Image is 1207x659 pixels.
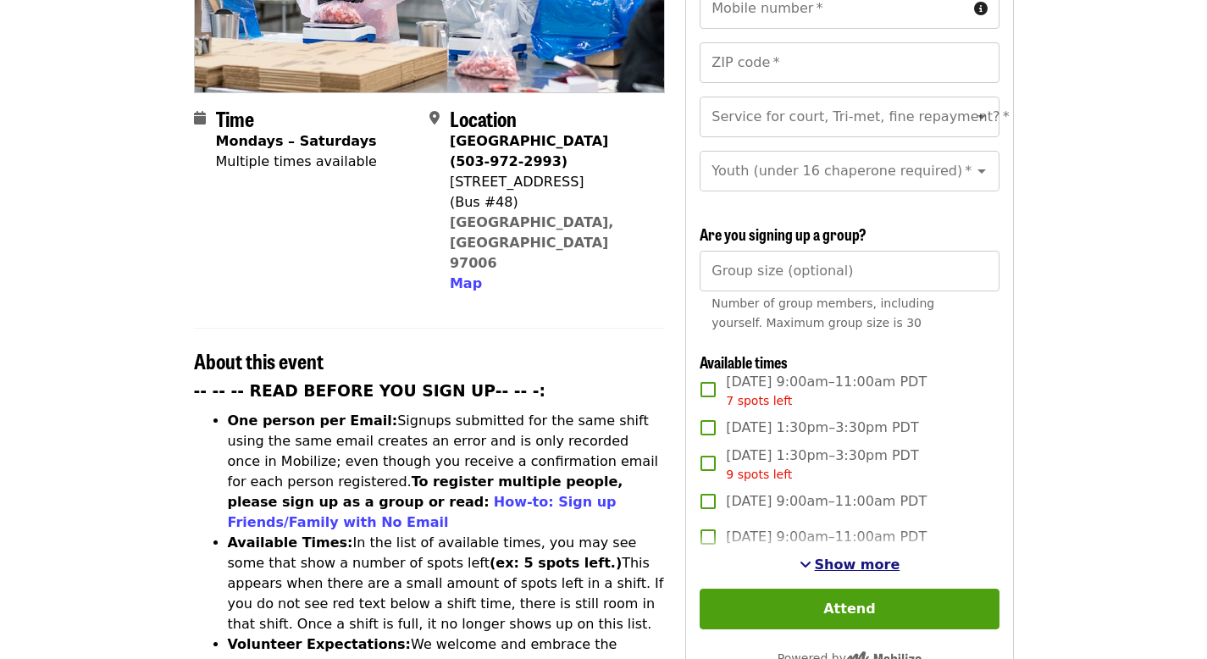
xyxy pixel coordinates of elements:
div: (Bus #48) [450,192,651,213]
button: Open [970,105,994,129]
strong: Volunteer Expectations: [228,636,412,652]
strong: (ex: 5 spots left.) [490,555,622,571]
span: [DATE] 9:00am–11:00am PDT [726,527,927,547]
span: [DATE] 9:00am–11:00am PDT [726,491,927,512]
span: [DATE] 1:30pm–3:30pm PDT [726,446,918,484]
span: [DATE] 1:30pm–3:30pm PDT [726,418,918,438]
button: Open [970,159,994,183]
span: [DATE] 9:00am–11:00am PDT [726,372,927,410]
a: How-to: Sign up Friends/Family with No Email [228,494,617,530]
span: Show more [815,557,900,573]
strong: [GEOGRAPHIC_DATA] (503-972-2993) [450,133,608,169]
span: Location [450,103,517,133]
i: map-marker-alt icon [429,110,440,126]
strong: Mondays – Saturdays [216,133,377,149]
strong: Available Times: [228,534,353,551]
i: calendar icon [194,110,206,126]
span: Map [450,275,482,291]
a: [GEOGRAPHIC_DATA], [GEOGRAPHIC_DATA] 97006 [450,214,614,271]
div: Multiple times available [216,152,377,172]
input: ZIP code [700,42,999,83]
li: In the list of available times, you may see some that show a number of spots left This appears wh... [228,533,666,634]
strong: One person per Email: [228,413,398,429]
button: Map [450,274,482,294]
strong: -- -- -- READ BEFORE YOU SIGN UP-- -- -: [194,382,546,400]
input: [object Object] [700,251,999,291]
li: Signups submitted for the same shift using the same email creates an error and is only recorded o... [228,411,666,533]
span: Available times [700,351,788,373]
span: Number of group members, including yourself. Maximum group size is 30 [711,296,934,329]
span: 9 spots left [726,468,792,481]
span: Time [216,103,254,133]
div: [STREET_ADDRESS] [450,172,651,192]
i: circle-info icon [974,1,988,17]
span: Are you signing up a group? [700,223,866,245]
span: About this event [194,346,324,375]
span: 7 spots left [726,394,792,407]
button: Attend [700,589,999,629]
strong: To register multiple people, please sign up as a group or read: [228,473,623,510]
button: See more timeslots [800,555,900,575]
